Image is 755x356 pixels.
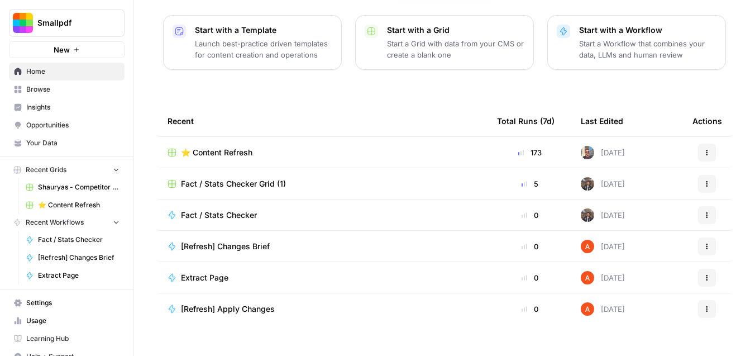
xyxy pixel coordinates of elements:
button: Workspace: Smallpdf [9,9,125,37]
div: [DATE] [581,302,625,316]
div: 0 [497,241,563,252]
a: Fact / Stats Checker [168,210,479,221]
a: Home [9,63,125,80]
img: cje7zb9ux0f2nqyv5qqgv3u0jxek [581,302,594,316]
p: Launch best-practice driven templates for content creation and operations [195,38,332,60]
div: Actions [692,106,722,136]
img: yxnc04dkqktdkzli2cw8vvjrdmdz [581,208,594,222]
div: [DATE] [581,177,625,191]
div: Last Edited [581,106,623,136]
div: 0 [497,303,563,315]
span: Usage [26,316,120,326]
p: Start with a Grid [387,25,524,36]
a: [Refresh] Changes Brief [168,241,479,252]
div: [DATE] [581,208,625,222]
span: Fact / Stats Checker [38,235,120,245]
span: Extract Page [181,272,228,283]
img: 12lpmarulu2z3pnc3j6nly8e5680 [581,146,594,159]
div: Recent [168,106,479,136]
a: Browse [9,80,125,98]
span: New [54,44,70,55]
a: Fact / Stats Checker Grid (1) [168,178,479,189]
span: Insights [26,102,120,112]
button: Recent Grids [9,162,125,178]
span: Fact / Stats Checker Grid (1) [181,178,286,189]
img: yxnc04dkqktdkzli2cw8vvjrdmdz [581,177,594,191]
div: [DATE] [581,240,625,253]
span: Fact / Stats Checker [181,210,257,221]
span: Shauryas - Competitor Analysis (Different Languages) Grid [38,182,120,192]
div: Total Runs (7d) [497,106,555,136]
a: ⭐️ Content Refresh [21,196,125,214]
p: Start a Grid with data from your CMS or create a blank one [387,38,524,60]
div: 5 [497,178,563,189]
a: Shauryas - Competitor Analysis (Different Languages) Grid [21,178,125,196]
a: Insights [9,98,125,116]
button: Start with a GridStart a Grid with data from your CMS or create a blank one [355,15,534,70]
span: Extract Page [38,270,120,281]
span: Browse [26,84,120,94]
button: Start with a TemplateLaunch best-practice driven templates for content creation and operations [163,15,342,70]
a: [Refresh] Changes Brief [21,249,125,267]
span: Settings [26,298,120,308]
span: [Refresh] Changes Brief [181,241,270,252]
a: Extract Page [21,267,125,284]
img: cje7zb9ux0f2nqyv5qqgv3u0jxek [581,271,594,284]
a: ⭐️ Content Refresh [168,147,479,158]
span: Opportunities [26,120,120,130]
span: ⭐️ Content Refresh [38,200,120,210]
span: Recent Grids [26,165,66,175]
a: [Refresh] Apply Changes [168,303,479,315]
a: Usage [9,312,125,330]
span: Learning Hub [26,334,120,344]
span: Smallpdf [37,17,105,29]
img: cje7zb9ux0f2nqyv5qqgv3u0jxek [581,240,594,253]
div: 0 [497,210,563,221]
button: New [9,41,125,58]
p: Start a Workflow that combines your data, LLMs and human review [579,38,716,60]
div: 0 [497,272,563,283]
a: Settings [9,294,125,312]
img: Smallpdf Logo [13,13,33,33]
p: Start with a Template [195,25,332,36]
a: Fact / Stats Checker [21,231,125,249]
div: [DATE] [581,146,625,159]
span: ⭐️ Content Refresh [181,147,252,158]
span: [Refresh] Changes Brief [38,253,120,263]
span: Recent Workflows [26,217,84,227]
a: Learning Hub [9,330,125,348]
div: 173 [497,147,563,158]
div: [DATE] [581,271,625,284]
span: Home [26,67,120,77]
p: Start with a Workflow [579,25,716,36]
button: Start with a WorkflowStart a Workflow that combines your data, LLMs and human review [547,15,726,70]
button: Recent Workflows [9,214,125,231]
span: Your Data [26,138,120,148]
a: Extract Page [168,272,479,283]
span: [Refresh] Apply Changes [181,303,275,315]
a: Opportunities [9,116,125,134]
a: Your Data [9,134,125,152]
